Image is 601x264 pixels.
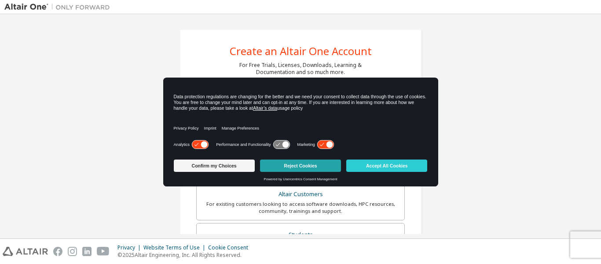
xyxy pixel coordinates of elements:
[202,201,399,215] div: For existing customers looking to access software downloads, HPC resources, community, trainings ...
[202,229,399,241] div: Students
[97,247,110,256] img: youtube.svg
[3,247,48,256] img: altair_logo.svg
[82,247,92,256] img: linkedin.svg
[239,62,362,76] div: For Free Trials, Licenses, Downloads, Learning & Documentation and so much more.
[208,244,253,251] div: Cookie Consent
[4,3,114,11] img: Altair One
[230,46,372,56] div: Create an Altair One Account
[117,244,143,251] div: Privacy
[143,244,208,251] div: Website Terms of Use
[202,188,399,201] div: Altair Customers
[117,251,253,259] p: © 2025 Altair Engineering, Inc. All Rights Reserved.
[68,247,77,256] img: instagram.svg
[53,247,62,256] img: facebook.svg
